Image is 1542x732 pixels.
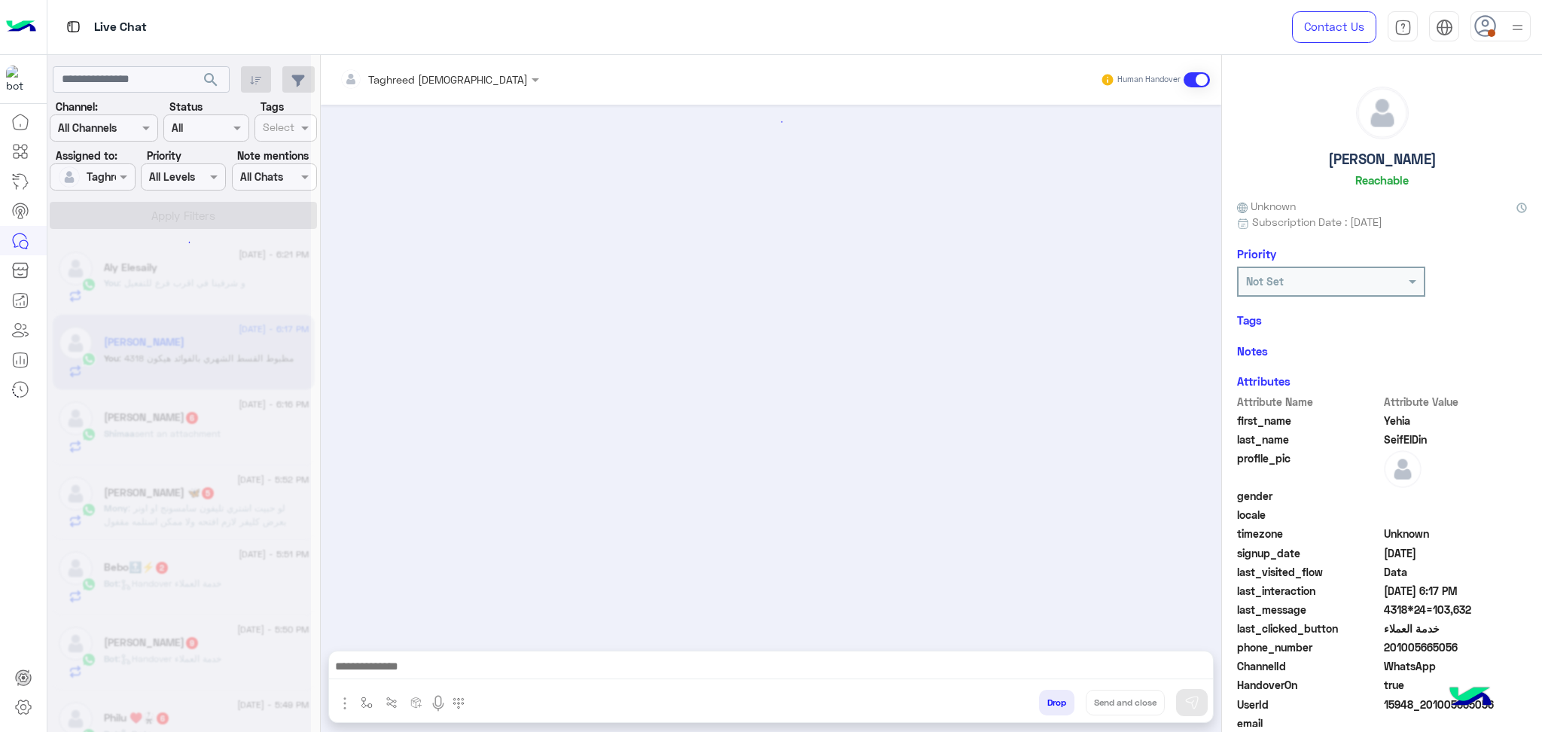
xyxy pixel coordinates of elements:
div: loading... [166,229,192,255]
img: send voice note [429,694,447,712]
span: null [1384,715,1528,731]
img: send message [1184,695,1199,710]
span: last_clicked_button [1237,621,1381,636]
img: tab [1394,19,1412,36]
h6: Notes [1237,344,1268,358]
button: select flow [355,690,379,715]
img: send attachment [336,694,354,712]
span: last_message [1237,602,1381,618]
span: null [1384,507,1528,523]
span: first_name [1237,413,1381,429]
button: Send and close [1086,690,1165,715]
button: Drop [1039,690,1074,715]
span: last_interaction [1237,583,1381,599]
span: null [1384,488,1528,504]
span: 4318*24=103,632 [1384,602,1528,618]
span: Unknown [1384,526,1528,541]
img: tab [64,17,83,36]
span: last_name [1237,432,1381,447]
button: Trigger scenario [379,690,404,715]
span: 15948_201005665056 [1384,697,1528,712]
span: true [1384,677,1528,693]
a: Contact Us [1292,11,1376,43]
a: tab [1388,11,1418,43]
img: make a call [453,697,465,709]
img: defaultAdmin.png [1384,450,1422,488]
span: timezone [1237,526,1381,541]
span: Unknown [1237,198,1296,214]
small: Human Handover [1117,74,1181,86]
img: tab [1436,19,1453,36]
img: create order [410,697,422,709]
h6: Attributes [1237,374,1291,388]
img: select flow [361,697,373,709]
span: Attribute Value [1384,394,1528,410]
img: hulul-logo.png [1444,672,1497,724]
span: UserId [1237,697,1381,712]
p: Live Chat [94,17,147,38]
span: phone_number [1237,639,1381,655]
span: 201005665056 [1384,639,1528,655]
span: Yehia [1384,413,1528,429]
span: 2 [1384,658,1528,674]
span: ChannelId [1237,658,1381,674]
h6: Reachable [1355,173,1409,187]
div: loading... [331,108,1212,135]
span: HandoverOn [1237,677,1381,693]
h6: Tags [1237,313,1527,327]
img: defaultAdmin.png [1357,87,1408,139]
span: Subscription Date : [DATE] [1252,214,1382,230]
h6: Priority [1237,247,1276,261]
span: SeifElDin [1384,432,1528,447]
span: Data [1384,564,1528,580]
span: email [1237,715,1381,731]
img: Logo [6,11,36,43]
span: locale [1237,507,1381,523]
span: 2025-02-06T17:31:30.566Z [1384,545,1528,561]
button: create order [404,690,429,715]
h5: [PERSON_NAME] [1328,151,1437,168]
img: 1403182699927242 [6,66,33,93]
span: signup_date [1237,545,1381,561]
span: خدمة العملاء [1384,621,1528,636]
span: 2025-09-17T15:17:54.361Z [1384,583,1528,599]
img: Trigger scenario [385,697,398,709]
span: profile_pic [1237,450,1381,485]
span: Attribute Name [1237,394,1381,410]
div: Select [261,119,294,139]
span: gender [1237,488,1381,504]
span: last_visited_flow [1237,564,1381,580]
img: profile [1508,18,1527,37]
